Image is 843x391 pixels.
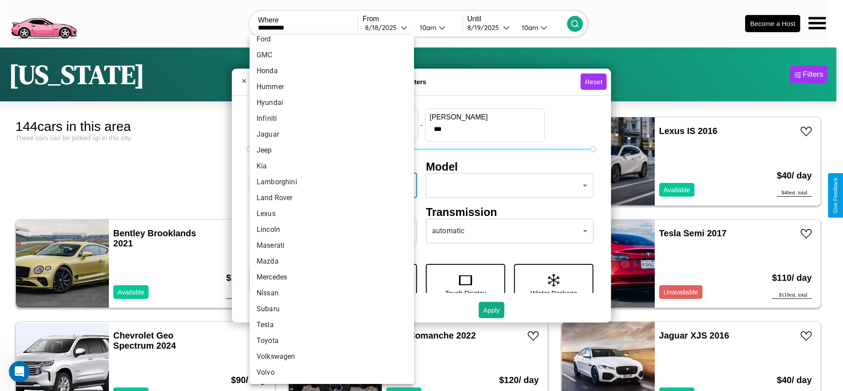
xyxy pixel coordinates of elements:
iframe: Intercom live chat [9,361,30,382]
li: Hyundai [250,95,414,111]
li: Honda [250,63,414,79]
li: Mazda [250,253,414,269]
li: Infiniti [250,111,414,127]
li: Mercedes [250,269,414,285]
li: Hummer [250,79,414,95]
div: Give Feedback [832,178,839,213]
li: Kia [250,158,414,174]
li: Tesla [250,317,414,333]
li: Volvo [250,365,414,380]
li: Lexus [250,206,414,222]
li: Subaru [250,301,414,317]
li: Nissan [250,285,414,301]
li: Jeep [250,142,414,158]
li: Volkswagen [250,349,414,365]
li: Lincoln [250,222,414,238]
li: Lamborghini [250,174,414,190]
li: Land Rover [250,190,414,206]
li: Ford [250,31,414,47]
li: GMC [250,47,414,63]
li: Maserati [250,238,414,253]
li: Toyota [250,333,414,349]
li: Jaguar [250,127,414,142]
